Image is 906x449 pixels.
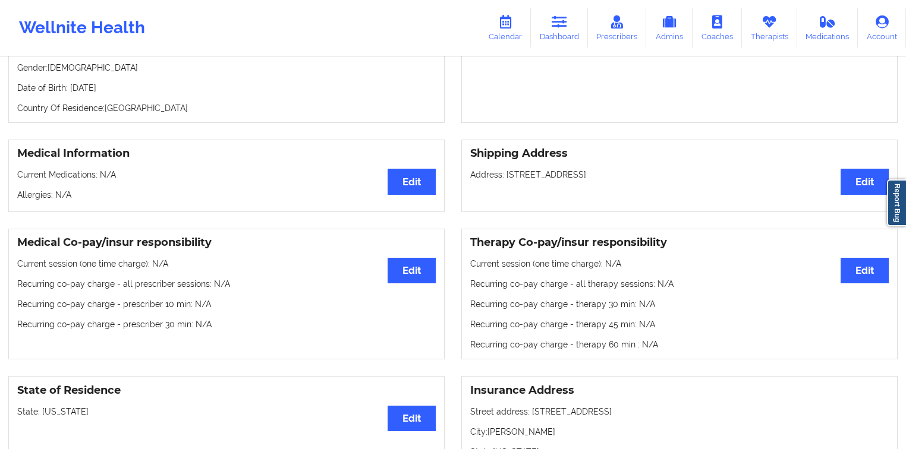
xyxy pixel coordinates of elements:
[17,278,436,290] p: Recurring co-pay charge - all prescriber sessions : N/A
[17,236,436,249] h3: Medical Co-pay/insur responsibility
[470,169,889,181] p: Address: [STREET_ADDRESS]
[17,189,436,201] p: Allergies: N/A
[17,147,436,160] h3: Medical Information
[388,258,436,283] button: Edit
[887,179,906,226] a: Report Bug
[470,147,889,160] h3: Shipping Address
[17,258,436,270] p: Current session (one time charge): N/A
[388,169,436,194] button: Edit
[17,82,436,94] p: Date of Birth: [DATE]
[858,8,906,48] a: Account
[470,236,889,249] h3: Therapy Co-pay/insur responsibility
[742,8,797,48] a: Therapists
[388,406,436,431] button: Edit
[470,318,889,330] p: Recurring co-pay charge - therapy 45 min : N/A
[17,384,436,397] h3: State of Residence
[17,318,436,330] p: Recurring co-pay charge - prescriber 30 min : N/A
[841,169,889,194] button: Edit
[17,406,436,418] p: State: [US_STATE]
[470,406,889,418] p: Street address: [STREET_ADDRESS]
[17,169,436,181] p: Current Medications: N/A
[470,298,889,310] p: Recurring co-pay charge - therapy 30 min : N/A
[841,258,889,283] button: Edit
[480,8,531,48] a: Calendar
[646,8,693,48] a: Admins
[470,258,889,270] p: Current session (one time charge): N/A
[17,102,436,114] p: Country Of Residence: [GEOGRAPHIC_DATA]
[470,278,889,290] p: Recurring co-pay charge - all therapy sessions : N/A
[17,298,436,310] p: Recurring co-pay charge - prescriber 10 min : N/A
[17,62,436,74] p: Gender: [DEMOGRAPHIC_DATA]
[693,8,742,48] a: Coaches
[588,8,647,48] a: Prescribers
[470,426,889,438] p: City: [PERSON_NAME]
[470,384,889,397] h3: Insurance Address
[531,8,588,48] a: Dashboard
[797,8,858,48] a: Medications
[470,339,889,350] p: Recurring co-pay charge - therapy 60 min : N/A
